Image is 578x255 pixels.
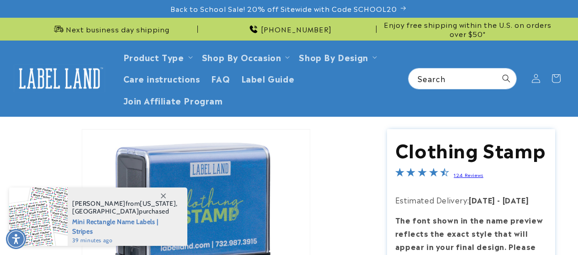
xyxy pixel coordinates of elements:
span: Mini Rectangle Name Labels | Stripes [72,215,178,236]
span: Join Affiliate Program [123,95,223,105]
span: [PERSON_NAME] [72,199,126,208]
div: Announcement [23,18,198,40]
a: Join Affiliate Program [118,89,228,111]
span: Label Guide [241,73,295,83]
img: Label Land [14,64,105,93]
strong: [DATE] [503,194,529,205]
strong: [DATE] [469,194,495,205]
span: [GEOGRAPHIC_DATA] [72,207,139,215]
span: Care instructions [123,73,200,83]
a: Label Land [11,61,109,96]
a: Label Guide [236,68,300,89]
a: Shop By Design [299,51,368,63]
a: Care instructions [118,68,206,89]
a: 124 Reviews [454,172,483,178]
div: Announcement [202,18,376,40]
p: Estimated Delivery: [395,193,547,207]
summary: Product Type [118,46,196,68]
span: FAQ [211,73,230,83]
span: Shop By Occasion [202,52,281,62]
span: Enjoy free shipping within the U.S. on orders over $50* [380,20,555,38]
summary: Shop By Occasion [196,46,294,68]
summary: Shop By Design [293,46,380,68]
span: 4.4-star overall rating [395,169,449,180]
div: Accessibility Menu [6,229,26,249]
div: Announcement [380,18,555,40]
span: [US_STATE] [140,199,176,208]
a: FAQ [206,68,236,89]
span: from , purchased [72,200,178,215]
span: 39 minutes ago [72,236,178,245]
span: Next business day shipping [66,25,170,34]
button: Search [496,68,516,88]
h1: Clothing Stamp [395,137,547,161]
span: [PHONE_NUMBER] [261,25,332,34]
a: Product Type [123,51,184,63]
span: Back to School Sale! 20% off Sitewide with Code SCHOOL20 [170,4,397,13]
strong: - [497,194,500,205]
